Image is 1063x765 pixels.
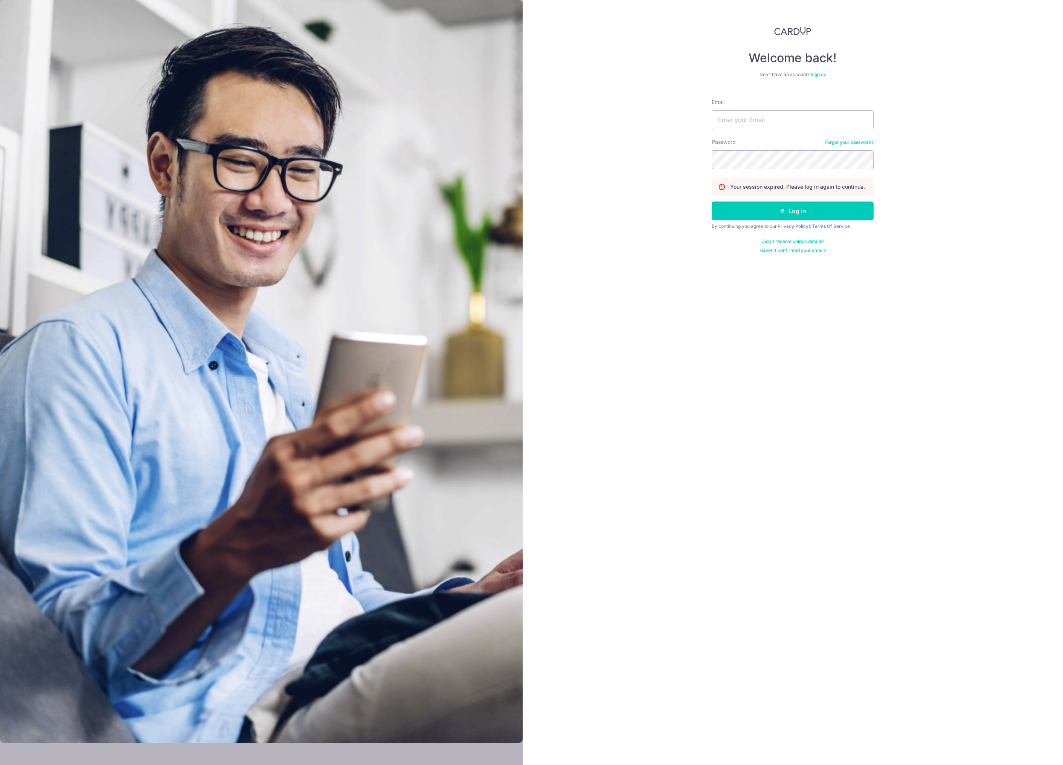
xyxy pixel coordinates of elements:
img: CardUp Logo [774,26,811,35]
label: Password [712,138,736,146]
input: Enter your Email [712,110,874,129]
p: Your session expired. Please log in again to continue. [730,183,865,191]
div: By continuing you agree to our & [712,223,874,229]
a: Terms Of Service [812,223,850,229]
button: Log in [712,202,874,220]
a: Haven't confirmed your email? [760,247,826,253]
h4: Welcome back! [712,50,874,66]
a: Privacy Policy [778,223,808,229]
a: Didn't receive unlock details? [761,238,824,244]
div: Don’t have an account? [712,72,874,78]
a: Forgot your password? [825,139,874,145]
a: Sign up [810,72,826,77]
label: Email [712,98,724,106]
